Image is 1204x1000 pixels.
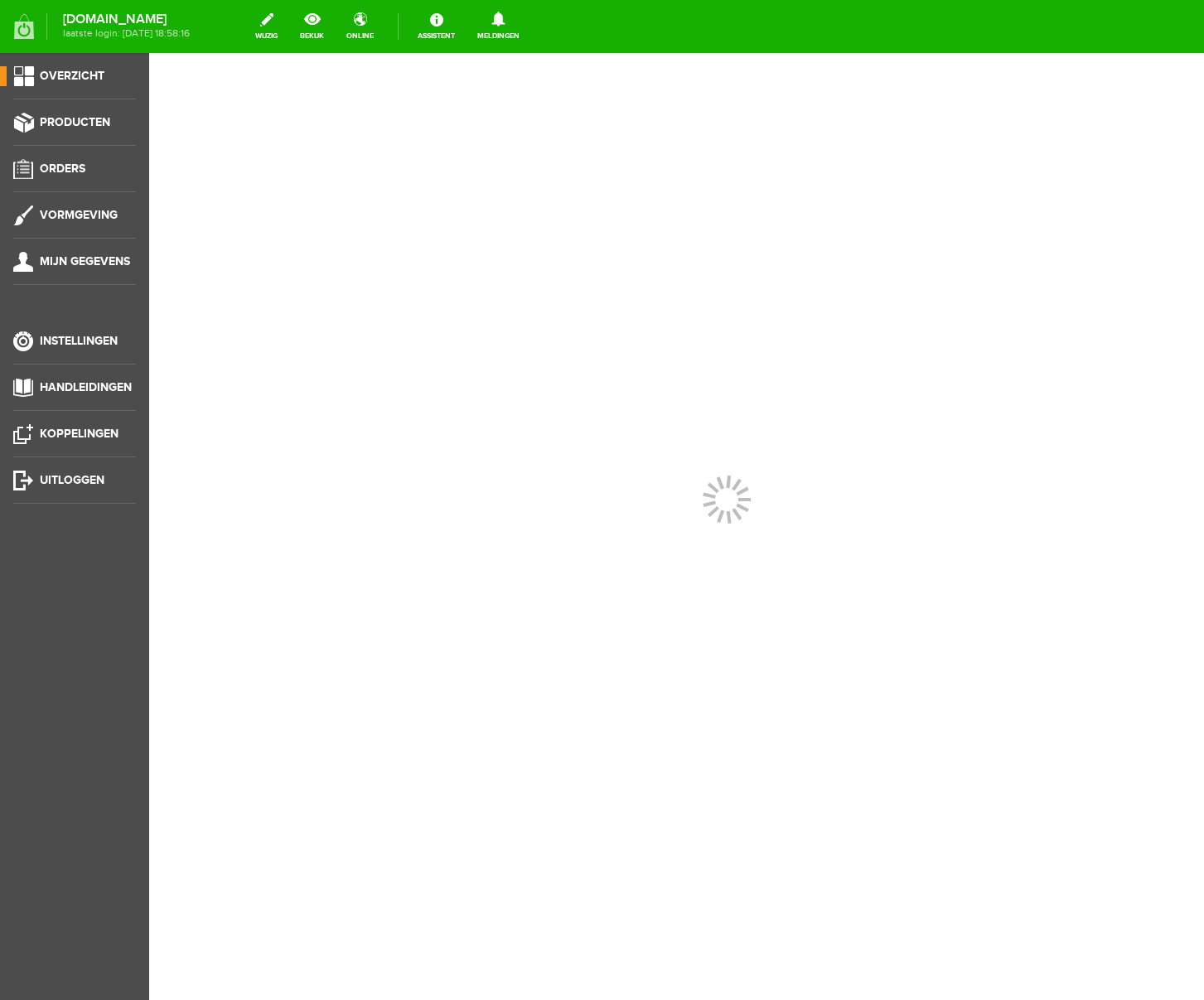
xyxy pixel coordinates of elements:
span: Uitloggen [40,473,104,487]
strong: [DOMAIN_NAME] [63,15,190,24]
span: Vormgeving [40,208,118,222]
span: Producten [40,115,110,129]
a: wijzig [245,8,288,45]
span: Mijn gegevens [40,254,130,268]
a: online [336,8,384,45]
span: laatste login: [DATE] 18:58:16 [63,29,190,38]
span: Overzicht [40,69,104,83]
span: Orders [40,162,85,176]
a: Meldingen [467,8,529,45]
a: bekijk [290,8,334,45]
span: Handleidingen [40,380,132,394]
a: Assistent [408,8,465,45]
span: Koppelingen [40,427,118,441]
span: Instellingen [40,334,118,348]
